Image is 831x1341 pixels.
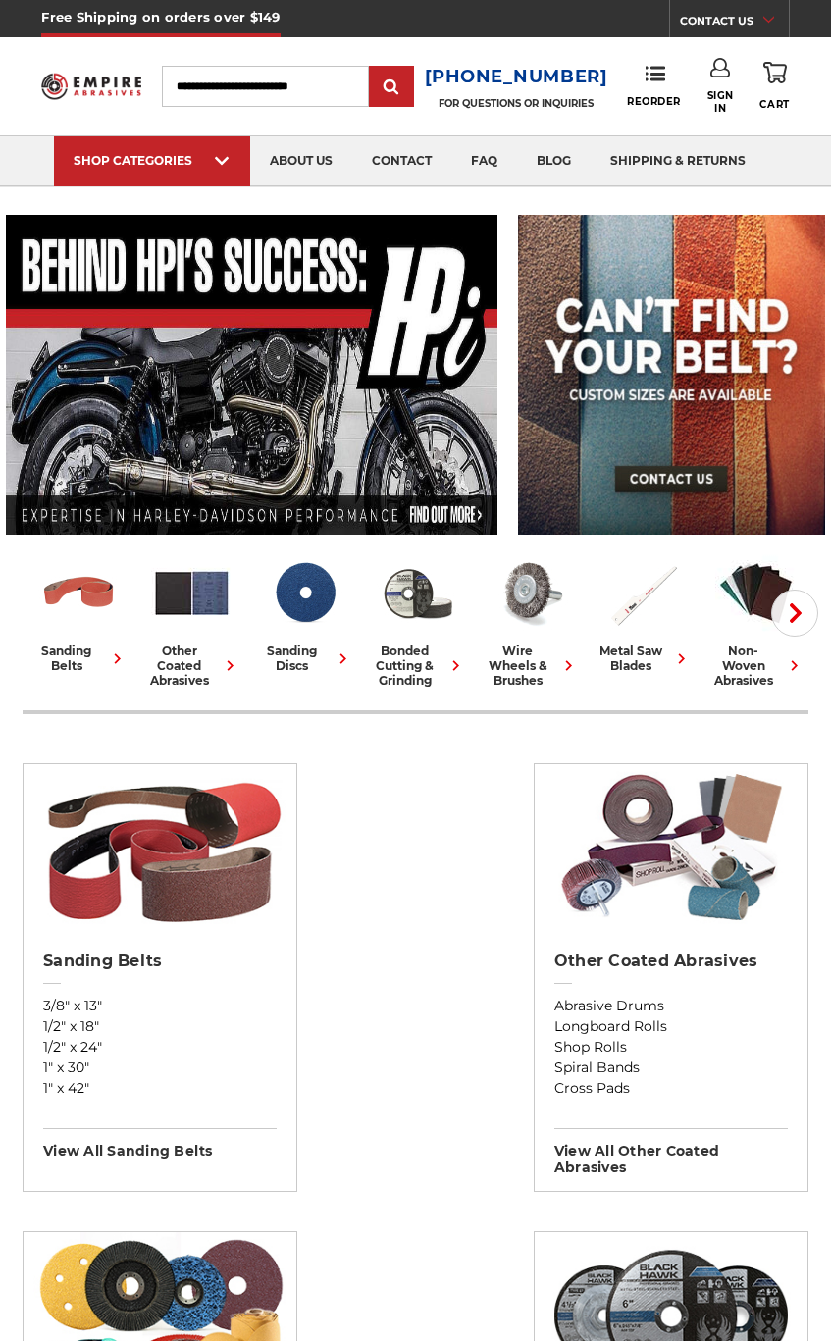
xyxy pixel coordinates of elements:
a: Longboard Rolls [554,1016,788,1037]
a: [PHONE_NUMBER] [425,63,608,91]
img: Metal Saw Blades [602,552,684,634]
img: Empire Abrasives [41,67,140,106]
div: sanding belts [30,644,128,673]
a: Cart [759,58,789,114]
a: sanding discs [256,552,353,673]
p: FOR QUESTIONS OR INQUIRIES [425,97,608,110]
span: Reorder [627,95,681,108]
img: Other Coated Abrasives [545,764,799,931]
div: wire wheels & brushes [482,644,579,688]
a: 3/8" x 13" [43,996,277,1016]
a: blog [517,136,591,186]
img: Bonded Cutting & Grinding [377,552,458,634]
span: Cart [759,98,789,111]
a: 1" x 30" [43,1057,277,1078]
a: non-woven abrasives [707,552,805,688]
a: Cross Pads [554,1078,788,1099]
div: other coated abrasives [143,644,240,688]
div: bonded cutting & grinding [369,644,466,688]
span: Sign In [707,89,734,115]
a: shipping & returns [591,136,765,186]
img: Sanding Discs [264,552,345,634]
img: Wire Wheels & Brushes [490,552,571,634]
div: sanding discs [256,644,353,673]
img: promo banner for custom belts. [518,215,825,535]
div: SHOP CATEGORIES [74,153,231,168]
a: faq [451,136,517,186]
input: Submit [372,68,411,107]
button: Next [771,590,818,637]
a: sanding belts [30,552,128,673]
a: other coated abrasives [143,552,240,688]
a: Spiral Bands [554,1057,788,1078]
a: Shop Rolls [554,1037,788,1057]
h3: View All sanding belts [43,1128,277,1160]
h2: Sanding Belts [43,952,277,971]
img: Sanding Belts [38,552,120,634]
a: 1/2" x 18" [43,1016,277,1037]
a: about us [250,136,352,186]
img: Banner for an interview featuring Horsepower Inc who makes Harley performance upgrades featured o... [6,215,497,535]
img: Non-woven Abrasives [715,552,797,634]
a: CONTACT US [680,10,789,37]
a: wire wheels & brushes [482,552,579,688]
img: Sanding Belts [33,764,287,931]
a: 1" x 42" [43,1078,277,1099]
a: 1/2" x 24" [43,1037,277,1057]
div: non-woven abrasives [707,644,805,688]
div: metal saw blades [595,644,692,673]
a: Abrasive Drums [554,996,788,1016]
a: Reorder [627,65,681,107]
a: metal saw blades [595,552,692,673]
img: Other Coated Abrasives [151,552,233,634]
h2: Other Coated Abrasives [554,952,788,971]
h3: View All other coated abrasives [554,1128,788,1176]
a: bonded cutting & grinding [369,552,466,688]
a: contact [352,136,451,186]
